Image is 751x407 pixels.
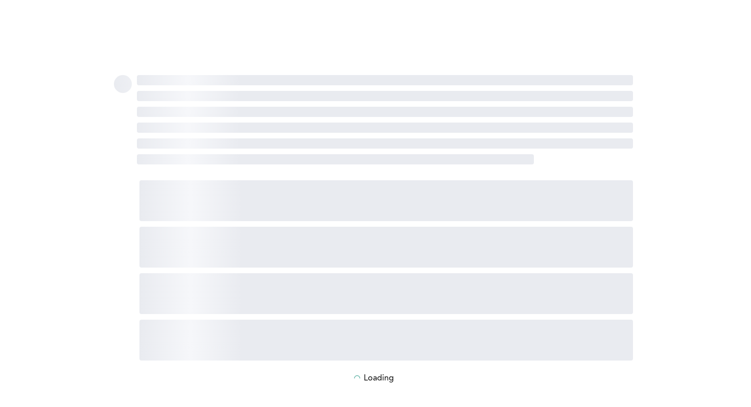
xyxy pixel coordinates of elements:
span: ‌ [137,107,633,117]
span: ‌ [137,75,633,85]
span: ‌ [137,123,633,133]
span: ‌ [139,180,633,221]
span: ‌ [137,154,534,164]
span: ‌ [139,273,633,314]
span: ‌ [114,75,132,93]
span: ‌ [139,320,633,361]
span: ‌ [137,138,633,149]
span: ‌ [137,91,633,101]
p: Loading [364,374,394,383]
span: ‌ [139,227,633,268]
